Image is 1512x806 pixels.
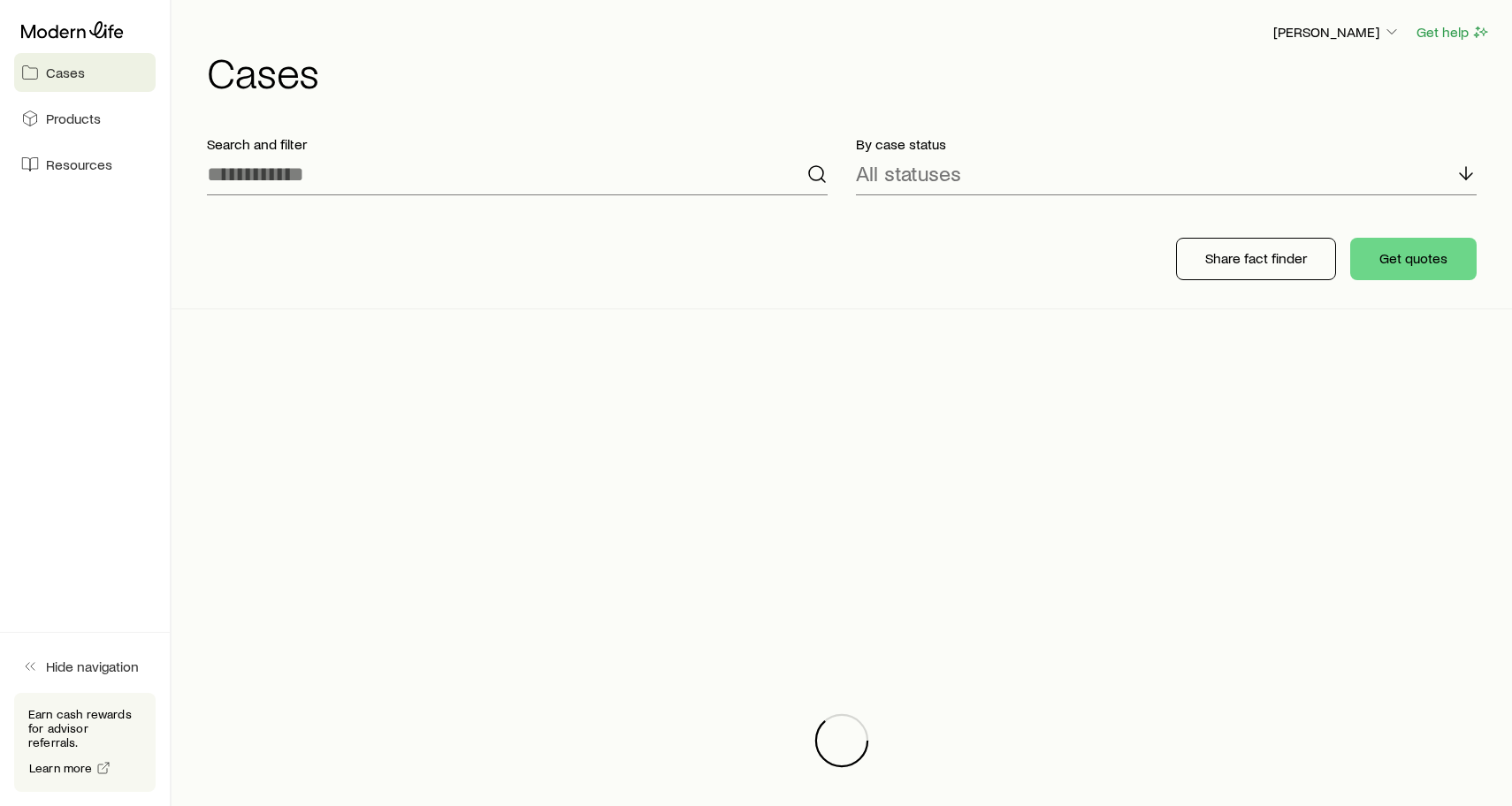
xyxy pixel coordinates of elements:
[1350,238,1477,280] button: Get quotes
[46,156,112,173] span: Resources
[46,110,101,127] span: Products
[46,658,139,675] span: Hide navigation
[14,53,156,92] a: Cases
[14,145,156,184] a: Resources
[14,99,156,138] a: Products
[14,647,156,686] button: Hide navigation
[14,693,156,792] div: Earn cash rewards for advisor referrals.Learn more
[207,135,828,153] p: Search and filter
[29,762,93,774] span: Learn more
[28,707,141,749] p: Earn cash rewards for advisor referrals.
[1272,22,1401,43] button: [PERSON_NAME]
[1273,23,1401,41] p: [PERSON_NAME]
[856,135,1477,153] p: By case status
[1416,22,1491,42] button: Get help
[1176,238,1336,280] button: Share fact finder
[856,161,961,186] p: All statuses
[46,64,85,81] span: Cases
[1205,249,1307,267] p: Share fact finder
[207,50,1491,93] h1: Cases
